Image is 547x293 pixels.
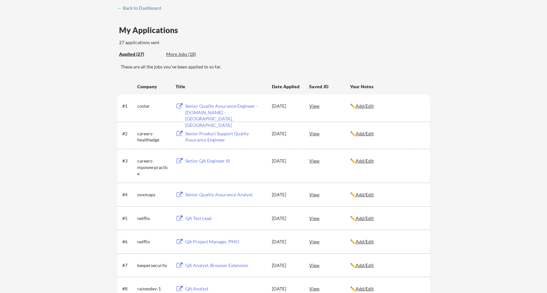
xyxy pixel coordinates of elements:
[309,155,350,166] div: View
[122,262,135,269] div: #7
[272,238,300,245] div: [DATE]
[121,64,430,70] div: These are all the jobs you've been applied to so far.
[185,286,266,292] div: QA Analyst
[309,80,350,92] div: Saved JD
[272,286,300,292] div: [DATE]
[185,215,266,222] div: QA Test Lead
[122,130,135,137] div: #2
[122,286,135,292] div: #8
[137,130,170,143] div: careers-healthedge
[272,215,300,222] div: [DATE]
[122,215,135,222] div: #5
[272,262,300,269] div: [DATE]
[350,286,424,292] div: ✏️
[185,158,266,164] div: Senior QA Engineer III
[309,259,350,271] div: View
[356,286,374,291] u: Add/Edit
[350,103,424,109] div: ✏️
[356,158,374,164] u: Add/Edit
[356,131,374,136] u: Add/Edit
[309,128,350,139] div: View
[356,103,374,109] u: Add/Edit
[356,215,374,221] u: Add/Edit
[350,238,424,245] div: ✏️
[122,158,135,164] div: #3
[350,191,424,198] div: ✏️
[309,189,350,200] div: View
[137,103,170,109] div: costar
[350,83,424,90] div: Your Notes
[117,6,166,12] a: ← Back to Dashboard
[137,83,170,90] div: Company
[309,236,350,247] div: View
[185,103,266,128] div: Senior Quality Assurance Engineer - [DOMAIN_NAME] - [GEOGRAPHIC_DATA], [GEOGRAPHIC_DATA]
[356,262,374,268] u: Add/Edit
[119,39,245,46] div: 27 applications sent
[166,51,214,57] div: More Jobs (18)
[117,6,166,10] div: ← Back to Dashboard
[137,158,170,177] div: careers-mpowerpractice
[350,215,424,222] div: ✏️
[137,262,170,269] div: keepersecurity
[356,239,374,244] u: Add/Edit
[350,158,424,164] div: ✏️
[185,238,266,245] div: QA Project Manager, PMO
[350,262,424,269] div: ✏️
[309,212,350,224] div: View
[137,238,170,245] div: netflix
[272,83,300,90] div: Date Applied
[122,103,135,109] div: #1
[119,51,161,58] div: These are all the jobs you've been applied to so far.
[272,191,300,198] div: [DATE]
[272,103,300,109] div: [DATE]
[185,191,266,198] div: Senior Quality Assurance Analyst
[122,238,135,245] div: #6
[185,262,266,269] div: QA Analyst, Browser Extension
[176,83,266,90] div: Title
[185,130,266,143] div: Senior Product Support Quality Assurance Engineer
[119,51,161,57] div: Applied (27)
[137,191,170,198] div: onxmaps
[137,286,170,292] div: rainesdev-1
[356,192,374,197] u: Add/Edit
[122,191,135,198] div: #4
[119,26,183,34] div: My Applications
[272,130,300,137] div: [DATE]
[309,100,350,112] div: View
[272,158,300,164] div: [DATE]
[350,130,424,137] div: ✏️
[137,215,170,222] div: netflix
[166,51,214,58] div: These are job applications we think you'd be a good fit for, but couldn't apply you to automatica...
